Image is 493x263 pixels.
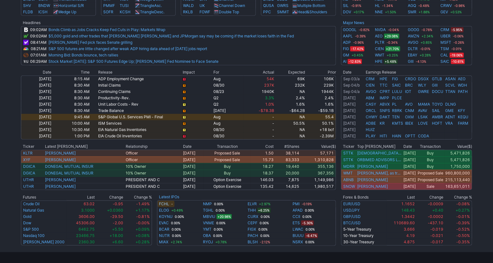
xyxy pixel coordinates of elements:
a: AVGO [366,89,376,94]
a: HL [375,3,380,9]
span: +2.34% [420,34,434,39]
a: PLAY [366,134,376,138]
th: Headlines [21,20,29,26]
td: 8:30 AM [52,108,90,114]
a: AI [343,58,346,65]
a: PL [392,102,397,107]
a: MAMA [418,102,430,107]
a: [DEMOGRAPHIC_DATA][PERSON_NAME] [357,151,402,156]
td: [DATE] [21,76,52,82]
td: 8:30 AM [52,95,90,101]
a: [DATE] [343,108,356,113]
th: Date [21,69,52,76]
a: GM [343,52,349,58]
a: FIGX [248,226,256,233]
a: Double Top [219,10,239,14]
a: WMT [343,171,353,175]
a: FARM [458,121,468,126]
a: [PERSON_NAME] [45,177,76,182]
td: Initial Claims [98,82,182,89]
span: +29.08% [384,34,399,39]
a: GIII [432,83,438,88]
th: Prior [305,69,336,76]
td: 8:30 AM [52,82,90,89]
a: IOT [405,89,411,94]
a: MIAX [159,239,168,245]
a: [DATE] [343,102,356,107]
a: DGICA [23,171,35,175]
a: EVAC [159,220,169,226]
span: -0.48% [417,3,430,8]
span: -10.61% [451,59,465,64]
span: -0.78% [420,27,433,32]
a: Gold [23,214,31,219]
span: Asc. [154,3,162,8]
td: -$59.1B [305,108,336,114]
a: DAKT [380,115,390,119]
a: FCHL [159,201,169,207]
a: AVGO [408,39,418,46]
td: [DATE] [21,95,52,101]
a: HPE [380,76,387,81]
a: WDH [458,83,467,88]
a: VRA [445,121,453,126]
span: +5.48% [384,59,398,64]
a: Morning Bid: Bonds bounce, tech rallies [48,53,118,57]
th: For [213,69,244,76]
a: GEV [441,9,448,15]
td: ADP Employment Change [98,76,182,82]
a: WLY [418,83,426,88]
a: FLDB [23,10,33,14]
td: 106K [305,76,336,82]
a: CAL [441,52,448,58]
a: GME [445,108,454,113]
a: ADBE [366,121,376,126]
td: 8:15 AM [52,76,90,82]
span: -0.82% [358,27,370,32]
span: -$78.3B [259,108,274,113]
a: KFY [458,108,465,113]
a: GWRS [277,3,289,8]
span: 54K [267,76,274,81]
span: -0.98% [453,3,466,8]
a: CPRT [380,89,390,94]
a: RYOJ [203,239,213,245]
a: IBEX [405,121,413,126]
a: CIEN [375,46,384,52]
a: SCVL [445,83,455,88]
a: GOOG [408,27,419,33]
a: XYF [23,157,30,162]
span: -12.83% [348,59,362,64]
a: FIG [343,46,349,52]
span: Desc. [154,10,164,14]
a: FOWF [199,10,210,14]
a: CNM [405,108,414,113]
a: SHV [23,3,31,8]
a: Natural Gas [23,208,44,213]
a: OPTT [405,134,415,138]
a: LULU [392,89,402,94]
a: ABVX [380,102,390,107]
a: OXM [405,115,414,119]
span: -0.34% [386,40,399,45]
a: KCSH [120,10,130,14]
a: MDRR [343,164,355,169]
a: DLNG [445,102,456,107]
a: WALD [183,3,194,8]
a: CURX [248,214,259,220]
a: CIEN [366,83,375,88]
a: KOYNU [159,214,173,220]
a: Nasdaq 100 [23,233,45,238]
a: [PERSON_NAME] Fed pick faces Senate grilling [48,40,132,45]
span: +0.45% [351,53,364,58]
a: Latest IPOs [159,194,179,199]
td: 08/30 [213,82,244,89]
a: YMT [203,226,212,233]
td: -$64.2B [275,108,305,114]
th: Time [52,69,90,76]
span: +0.53% [450,10,463,15]
a: NNE [375,9,383,15]
td: 08:41AM [29,39,48,46]
td: 08:21AM [29,46,48,52]
a: AMBR [432,115,443,119]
